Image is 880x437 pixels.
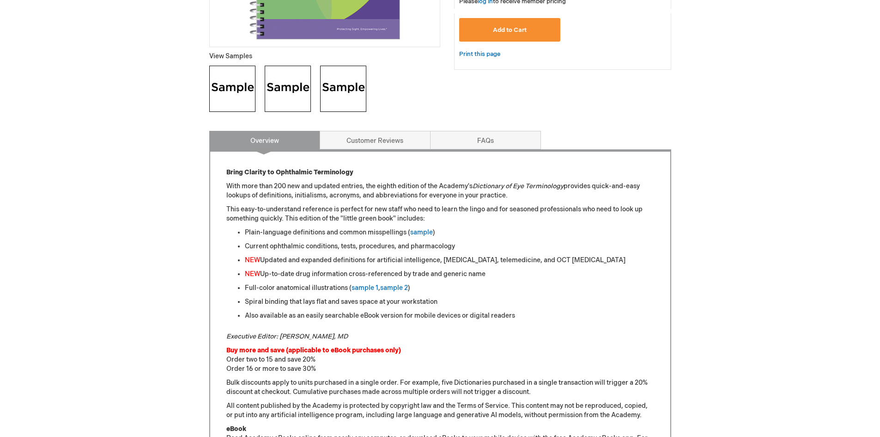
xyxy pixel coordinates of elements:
a: sample [410,228,433,236]
a: sample 1 [352,284,378,292]
em: Executive Editor: [PERSON_NAME], MD [226,332,348,340]
a: sample 2 [380,284,408,292]
p: All content published by the Academy is protected by copyright law and the Terms of Service. This... [226,401,654,420]
font: Buy more and save (applicable to eBook purchases only) [226,346,401,354]
strong: eBook [226,425,246,433]
p: View Samples [209,52,440,61]
p: With more than 200 new and updated entries, the eighth edition of the Academy's provides quick-an... [226,182,654,200]
li: Updated and expanded definitions for artificial intelligence, [MEDICAL_DATA], telemedicine, and O... [245,256,654,265]
li: Also available as an easily searchable eBook version for mobile devices or digital readers [245,311,654,320]
p: This easy-to-understand reference is perfect for new staff who need to learn the lingo and for se... [226,205,654,223]
li: Up-to-date drug information cross-referenced by trade and generic name [245,270,654,279]
p: Bulk discounts apply to units purchased in a single order. For example, five Dictionaries purchas... [226,378,654,397]
li: Plain-language definitions and common misspellings ( ) [245,228,654,237]
img: Click to view [265,66,311,112]
a: FAQs [430,131,541,149]
a: Overview [209,131,320,149]
li: Current ophthalmic conditions, tests, procedures, and pharmacology [245,242,654,251]
font: NEW [245,256,260,264]
li: Spiral binding that lays flat and saves space at your workstation [245,297,654,307]
button: Add to Cart [459,18,561,42]
p: Order two to 15 and save 20% Order 16 or more to save 30% [226,346,654,374]
font: NEW [245,270,260,278]
a: Print this page [459,49,500,60]
li: Full-color anatomical illustrations ( , ) [245,283,654,293]
em: Dictionary of Eye Terminology [473,182,564,190]
a: Customer Reviews [320,131,431,149]
img: Click to view [320,66,366,112]
strong: Bring Clarity to Ophthalmic Terminology [226,168,353,176]
img: Click to view [209,66,255,112]
span: Add to Cart [493,26,527,34]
